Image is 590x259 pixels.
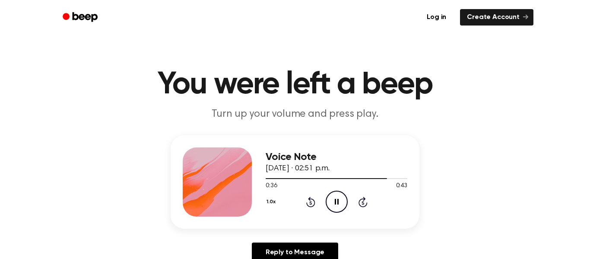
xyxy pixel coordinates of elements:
span: 0:43 [396,182,407,191]
button: 1.0x [266,195,279,209]
p: Turn up your volume and press play. [129,107,461,122]
span: [DATE] · 02:51 p.m. [266,165,330,173]
a: Create Account [460,9,533,26]
a: Beep [57,9,105,26]
a: Log in [418,7,455,27]
h3: Voice Note [266,151,407,163]
h1: You were left a beep [74,69,516,100]
span: 0:36 [266,182,277,191]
